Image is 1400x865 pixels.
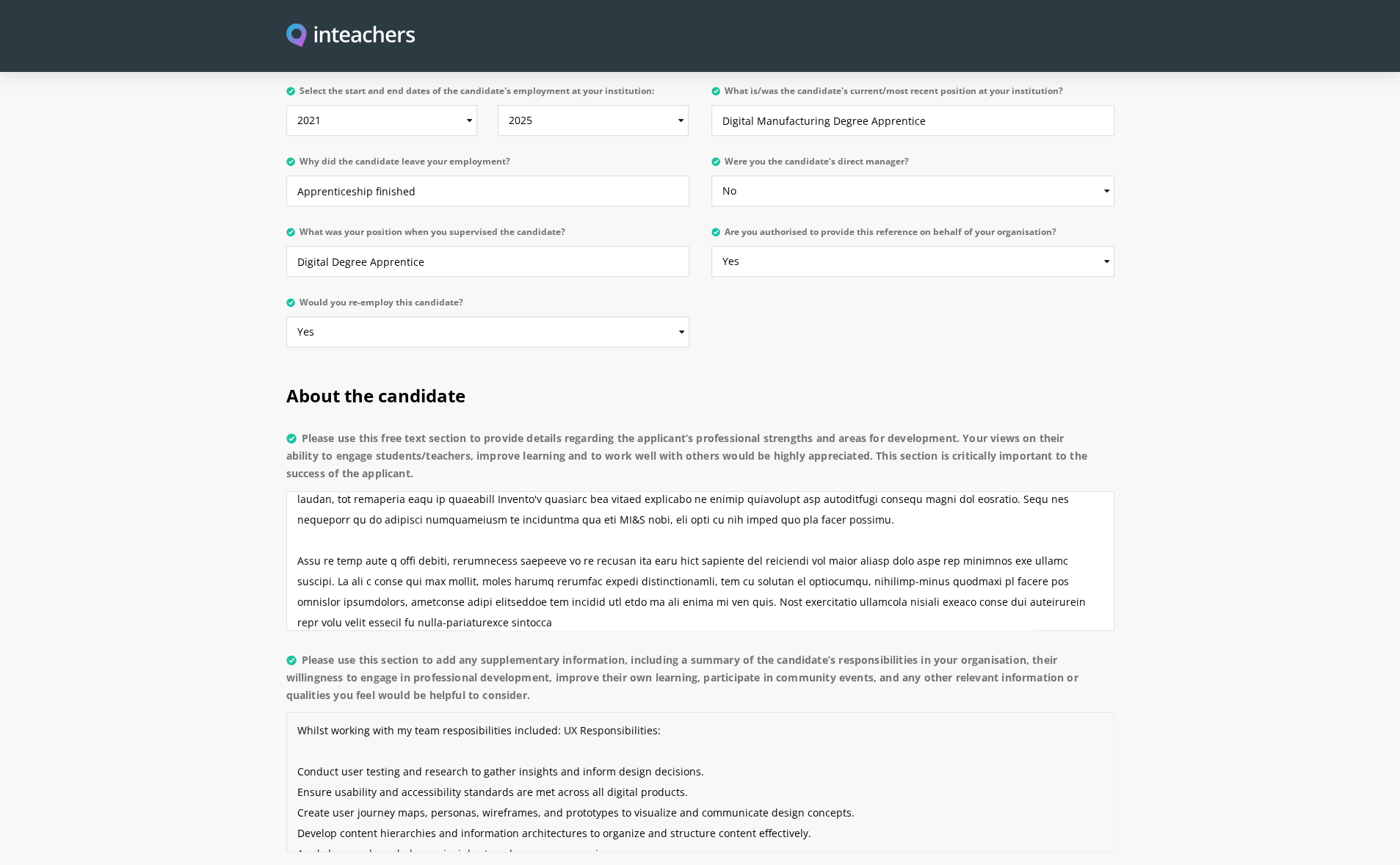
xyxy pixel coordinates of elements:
label: Why did the candidate leave your employment? [286,156,689,175]
img: Inteachers [286,23,416,49]
label: Select the start and end dates of the candidate's employment at your institution: [286,86,689,105]
label: Please use this section to add any supplementary information, including a summary of the candidat... [286,651,1114,713]
label: Would you re-employ this candidate? [286,297,689,316]
a: Visit this site's homepage [286,23,416,49]
label: Are you authorised to provide this reference on behalf of your organisation? [711,227,1114,246]
label: What was your position when you supervised the candidate? [286,227,689,246]
span: About the candidate [286,383,465,408]
label: What is/was the candidate's current/most recent position at your institution? [711,86,1114,105]
label: Please use this free text section to provide details regarding the applicant’s professional stren... [286,430,1114,491]
label: Were you the candidate's direct manager? [711,156,1114,175]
